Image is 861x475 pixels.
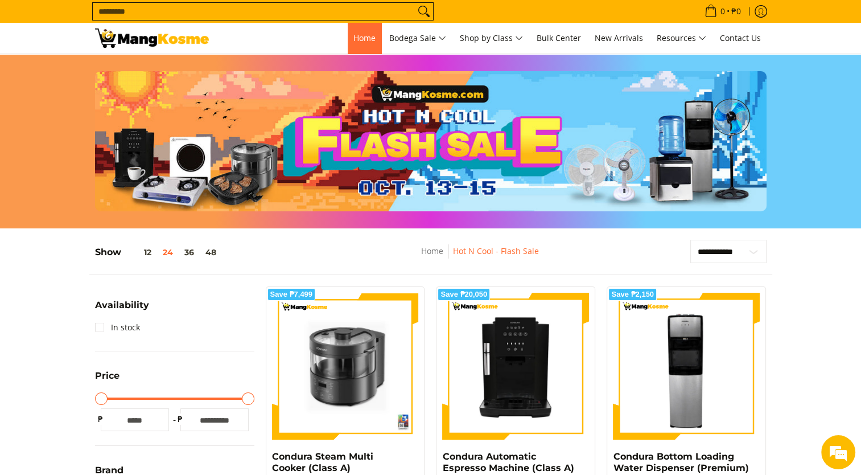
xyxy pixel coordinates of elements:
a: Home [348,23,381,54]
button: 12 [121,248,157,257]
span: • [701,5,744,18]
a: Condura Bottom Loading Water Dispenser (Premium) [613,451,748,473]
div: Chat with us now [59,64,191,79]
a: Contact Us [714,23,767,54]
span: ₱ [175,413,186,425]
a: Condura Steam Multi Cooker (Class A) [272,451,373,473]
button: 24 [157,248,179,257]
img: Condura Automatic Espresso Machine (Class A) [442,293,589,440]
a: Bulk Center [531,23,587,54]
nav: Breadcrumbs [343,244,617,270]
span: Brand [95,466,123,475]
span: Save ₱2,150 [611,291,654,298]
button: 36 [179,248,200,257]
span: Home [353,32,376,43]
button: Search [415,3,433,20]
div: Minimize live chat window [187,6,214,33]
span: Price [95,371,120,380]
a: In stock [95,318,140,337]
a: Bodega Sale [384,23,452,54]
textarea: Type your message and hit 'Enter' [6,311,217,351]
span: Availability [95,301,149,310]
span: Shop by Class [460,31,523,46]
nav: Main Menu [220,23,767,54]
img: Condura Bottom Loading Water Dispenser (Premium) [613,293,760,440]
span: New Arrivals [595,32,643,43]
summary: Open [95,371,120,389]
button: 48 [200,248,222,257]
span: Save ₱20,050 [440,291,487,298]
a: New Arrivals [589,23,649,54]
img: Condura Steam Multi Cooker (Class A) [272,293,419,440]
a: Condura Automatic Espresso Machine (Class A) [442,451,574,473]
span: Save ₱7,499 [270,291,313,298]
span: Contact Us [720,32,761,43]
span: 0 [719,7,727,15]
span: We're online! [66,144,157,259]
span: Resources [657,31,706,46]
span: Bulk Center [537,32,581,43]
a: Shop by Class [454,23,529,54]
a: Hot N Cool - Flash Sale [453,245,539,256]
summary: Open [95,301,149,318]
a: Home [421,245,443,256]
a: Resources [651,23,712,54]
h5: Show [95,247,222,258]
span: ₱0 [730,7,743,15]
img: Hot N Cool: Mang Kosme MID-PAYDAY APPLIANCES SALE! l Mang Kosme [95,28,209,48]
span: Bodega Sale [389,31,446,46]
span: ₱ [95,413,106,425]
